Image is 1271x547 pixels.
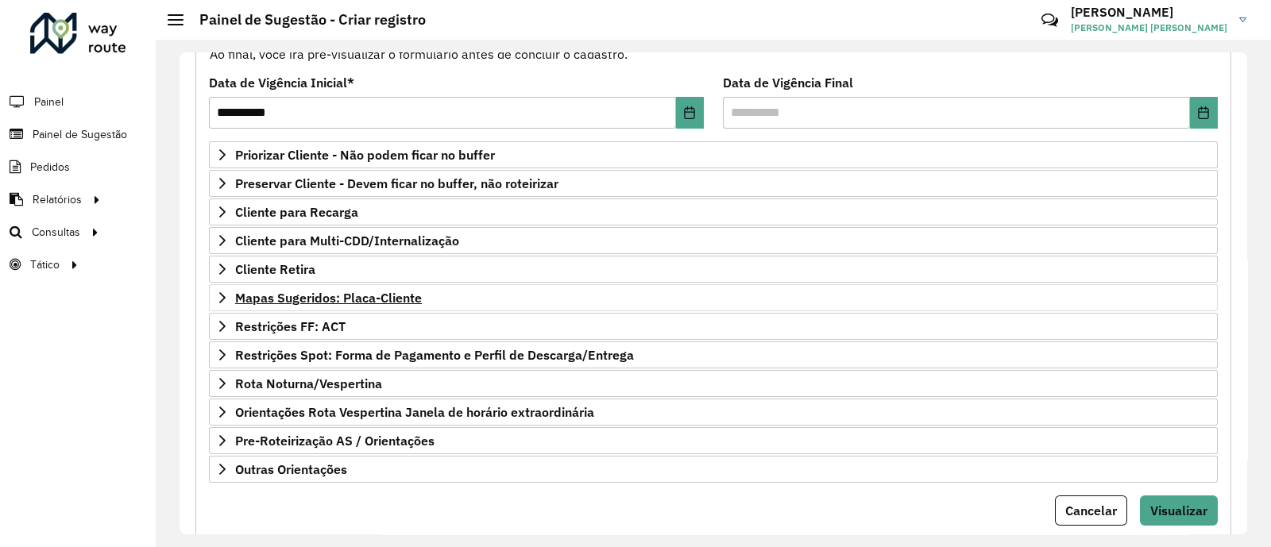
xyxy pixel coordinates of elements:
span: Painel de Sugestão [33,126,127,143]
span: Consultas [32,224,80,241]
h3: [PERSON_NAME] [1071,5,1227,20]
a: Cliente para Recarga [209,198,1218,225]
h2: Painel de Sugestão - Criar registro [184,11,426,29]
span: Cliente para Multi-CDD/Internalização [235,234,459,247]
span: Outras Orientações [235,463,347,476]
span: Rota Noturna/Vespertina [235,377,382,390]
span: Orientações Rota Vespertina Janela de horário extraordinária [235,406,594,418]
span: Preservar Cliente - Devem ficar no buffer, não roteirizar [235,177,558,190]
a: Preservar Cliente - Devem ficar no buffer, não roteirizar [209,170,1218,197]
span: [PERSON_NAME] [PERSON_NAME] [1071,21,1227,35]
span: Pre-Roteirização AS / Orientações [235,434,435,447]
span: Visualizar [1150,503,1207,518]
button: Choose Date [676,97,704,129]
button: Visualizar [1140,495,1218,526]
span: Cliente Retira [235,263,315,275]
label: Data de Vigência Final [723,73,853,92]
button: Cancelar [1055,495,1127,526]
span: Cancelar [1065,503,1117,518]
span: Cliente para Recarga [235,206,358,218]
span: Mapas Sugeridos: Placa-Cliente [235,291,422,304]
a: Rota Noturna/Vespertina [209,370,1218,397]
span: Tático [30,256,60,273]
a: Priorizar Cliente - Não podem ficar no buffer [209,141,1218,168]
button: Choose Date [1190,97,1218,129]
a: Restrições Spot: Forma de Pagamento e Perfil de Descarga/Entrega [209,341,1218,368]
span: Pedidos [30,159,70,175]
a: Pre-Roteirização AS / Orientações [209,427,1218,454]
a: Cliente para Multi-CDD/Internalização [209,227,1218,254]
span: Relatórios [33,191,82,208]
span: Restrições Spot: Forma de Pagamento e Perfil de Descarga/Entrega [235,349,634,361]
a: Orientações Rota Vespertina Janela de horário extraordinária [209,399,1218,426]
span: Priorizar Cliente - Não podem ficar no buffer [235,148,495,161]
a: Contato Rápido [1033,3,1067,37]
label: Data de Vigência Inicial [209,73,354,92]
span: Restrições FF: ACT [235,320,346,333]
a: Mapas Sugeridos: Placa-Cliente [209,284,1218,311]
a: Cliente Retira [209,256,1218,283]
a: Outras Orientações [209,456,1218,483]
a: Restrições FF: ACT [209,313,1218,340]
span: Painel [34,94,64,110]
